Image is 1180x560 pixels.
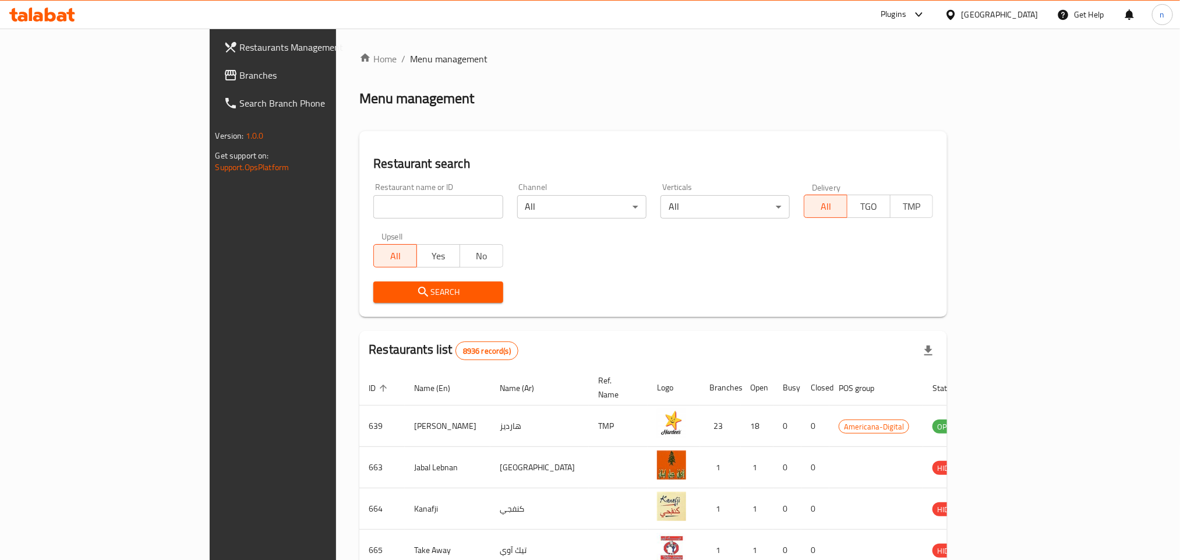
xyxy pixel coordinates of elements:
[383,285,493,300] span: Search
[839,420,909,434] span: Americana-Digital
[246,128,264,143] span: 1.0.0
[804,195,847,218] button: All
[773,406,801,447] td: 0
[932,544,967,558] span: HIDDEN
[240,68,397,82] span: Branches
[500,381,549,395] span: Name (Ar)
[648,370,700,406] th: Logo
[490,447,589,488] td: [GEOGRAPHIC_DATA]
[381,233,403,241] label: Upsell
[812,183,841,191] label: Delivery
[490,488,589,530] td: كنفجي
[589,406,648,447] td: TMP
[379,248,412,265] span: All
[881,8,906,22] div: Plugins
[214,33,407,61] a: Restaurants Management
[373,155,933,172] h2: Restaurant search
[405,488,490,530] td: Kanafji
[517,195,646,219] div: All
[741,488,773,530] td: 1
[416,244,460,267] button: Yes
[214,61,407,89] a: Branches
[214,89,407,117] a: Search Branch Phone
[932,544,967,558] div: HIDDEN
[490,406,589,447] td: هارديز
[895,198,929,215] span: TMP
[410,52,487,66] span: Menu management
[1160,8,1165,21] span: n
[700,406,741,447] td: 23
[809,198,843,215] span: All
[847,195,891,218] button: TGO
[215,128,244,143] span: Version:
[932,381,970,395] span: Status
[852,198,886,215] span: TGO
[422,248,455,265] span: Yes
[240,40,397,54] span: Restaurants Management
[373,281,503,303] button: Search
[369,341,518,360] h2: Restaurants list
[369,381,391,395] span: ID
[359,89,474,108] h2: Menu management
[773,488,801,530] td: 0
[801,447,829,488] td: 0
[700,488,741,530] td: 1
[240,96,397,110] span: Search Branch Phone
[359,52,947,66] nav: breadcrumb
[932,420,961,434] div: OPEN
[801,406,829,447] td: 0
[773,447,801,488] td: 0
[700,447,741,488] td: 1
[460,244,503,267] button: No
[741,370,773,406] th: Open
[932,502,967,516] div: HIDDEN
[660,195,790,219] div: All
[932,462,967,475] span: HIDDEN
[773,370,801,406] th: Busy
[657,409,686,438] img: Hardee's
[839,381,889,395] span: POS group
[657,450,686,480] img: Jabal Lebnan
[414,381,465,395] span: Name (En)
[455,341,518,360] div: Total records count
[932,503,967,516] span: HIDDEN
[932,420,961,434] span: OPEN
[215,148,269,163] span: Get support on:
[657,492,686,521] img: Kanafji
[741,447,773,488] td: 1
[456,346,518,357] span: 8936 record(s)
[465,248,499,265] span: No
[598,374,634,401] span: Ref. Name
[405,406,490,447] td: [PERSON_NAME]
[801,370,829,406] th: Closed
[801,488,829,530] td: 0
[890,195,934,218] button: TMP
[962,8,1038,21] div: [GEOGRAPHIC_DATA]
[215,160,289,175] a: Support.OpsPlatform
[373,195,503,219] input: Search for restaurant name or ID..
[741,406,773,447] td: 18
[405,447,490,488] td: Jabal Lebnan
[700,370,741,406] th: Branches
[914,337,942,365] div: Export file
[373,244,417,267] button: All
